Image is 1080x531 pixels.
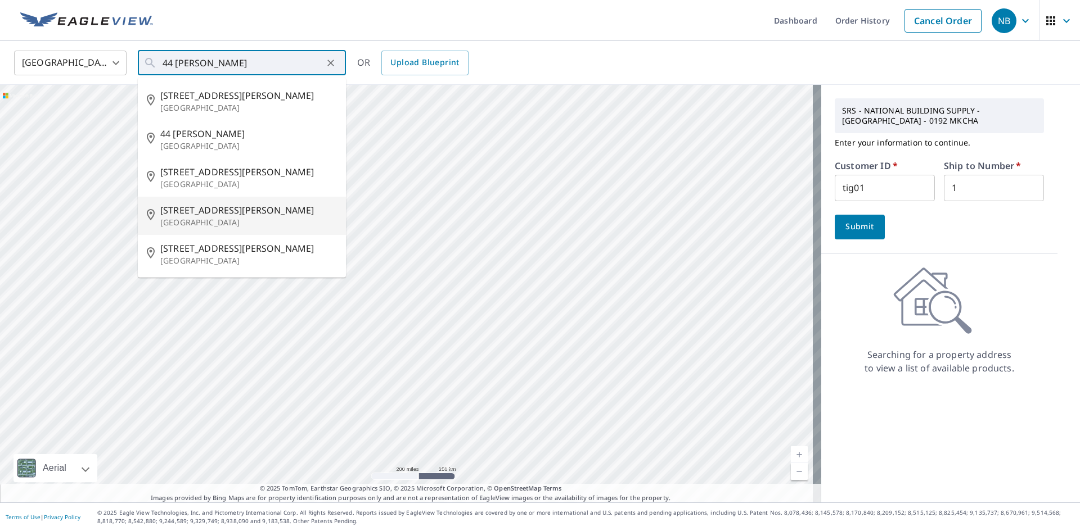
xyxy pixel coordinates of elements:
[160,89,337,102] span: [STREET_ADDRESS][PERSON_NAME]
[260,484,562,493] span: © 2025 TomTom, Earthstar Geographics SIO, © 2025 Microsoft Corporation, ©
[838,101,1041,130] p: SRS - NATIONAL BUILDING SUPPLY - [GEOGRAPHIC_DATA] - 0192 MKCHA
[163,47,323,79] input: Search by address or latitude-longitude
[494,484,541,492] a: OpenStreetMap
[20,12,153,29] img: EV Logo
[791,463,808,480] a: Current Level 5, Zoom Out
[944,161,1021,170] label: Ship to Number
[835,215,885,239] button: Submit
[44,513,80,521] a: Privacy Policy
[791,446,808,463] a: Current Level 5, Zoom In
[323,55,339,71] button: Clear
[543,484,562,492] a: Terms
[835,133,1044,152] p: Enter your information to continue.
[160,242,337,255] span: [STREET_ADDRESS][PERSON_NAME]
[160,255,337,266] p: [GEOGRAPHIC_DATA]
[160,165,337,179] span: [STREET_ADDRESS][PERSON_NAME]
[6,514,80,520] p: |
[381,51,468,75] a: Upload Blueprint
[13,454,97,482] div: Aerial
[835,161,898,170] label: Customer ID
[904,9,982,33] a: Cancel Order
[390,56,459,70] span: Upload Blueprint
[14,47,127,79] div: [GEOGRAPHIC_DATA]
[39,454,70,482] div: Aerial
[160,127,337,140] span: 44 [PERSON_NAME]
[357,51,469,75] div: OR
[160,203,337,217] span: [STREET_ADDRESS][PERSON_NAME]
[160,179,337,190] p: [GEOGRAPHIC_DATA]
[992,8,1016,33] div: NB
[844,220,876,234] span: Submit
[97,509,1074,525] p: © 2025 Eagle View Technologies, Inc. and Pictometry International Corp. All Rights Reserved. Repo...
[160,102,337,114] p: [GEOGRAPHIC_DATA]
[864,348,1015,375] p: Searching for a property address to view a list of available products.
[160,140,337,152] p: [GEOGRAPHIC_DATA]
[160,217,337,228] p: [GEOGRAPHIC_DATA]
[6,513,40,521] a: Terms of Use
